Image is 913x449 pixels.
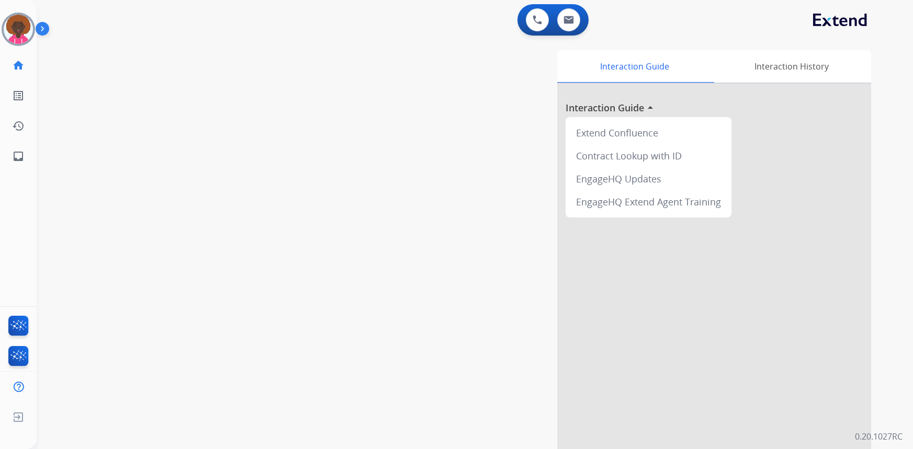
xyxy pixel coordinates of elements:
[570,121,727,144] div: Extend Confluence
[557,50,712,83] div: Interaction Guide
[12,89,25,102] mat-icon: list_alt
[712,50,871,83] div: Interaction History
[12,150,25,163] mat-icon: inbox
[12,59,25,72] mat-icon: home
[12,120,25,132] mat-icon: history
[4,15,33,44] img: avatar
[855,430,903,443] p: 0.20.1027RC
[570,144,727,167] div: Contract Lookup with ID
[570,167,727,190] div: EngageHQ Updates
[570,190,727,213] div: EngageHQ Extend Agent Training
